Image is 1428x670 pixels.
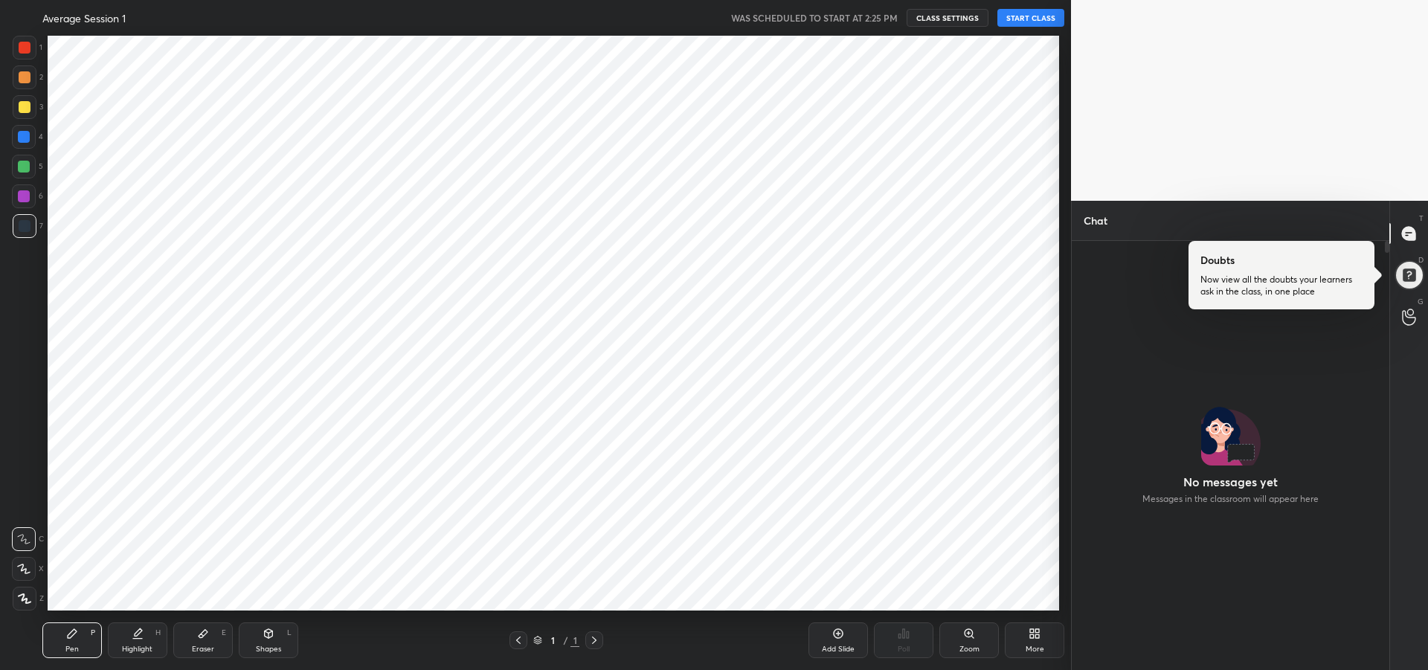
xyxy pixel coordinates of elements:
[192,645,214,653] div: Eraser
[155,629,161,637] div: H
[1418,296,1424,307] p: G
[91,629,95,637] div: P
[287,629,292,637] div: L
[12,527,44,551] div: C
[959,645,980,653] div: Zoom
[907,9,988,27] button: CLASS SETTINGS
[822,645,855,653] div: Add Slide
[570,634,579,647] div: 1
[12,557,44,581] div: X
[12,125,43,149] div: 4
[256,645,281,653] div: Shapes
[1418,254,1424,265] p: D
[731,11,898,25] h5: WAS SCHEDULED TO START AT 2:25 PM
[13,587,44,611] div: Z
[42,11,126,25] h4: Average Session 1
[563,636,567,645] div: /
[1419,213,1424,224] p: T
[13,214,43,238] div: 7
[997,9,1064,27] button: START CLASS
[13,36,42,59] div: 1
[122,645,152,653] div: Highlight
[12,155,43,178] div: 5
[545,636,560,645] div: 1
[13,95,43,119] div: 3
[13,65,43,89] div: 2
[12,184,43,208] div: 6
[1072,201,1119,240] p: Chat
[1026,645,1044,653] div: More
[65,645,79,653] div: Pen
[222,629,226,637] div: E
